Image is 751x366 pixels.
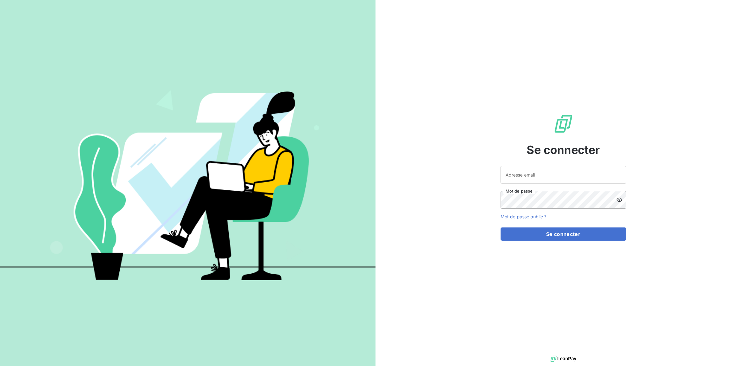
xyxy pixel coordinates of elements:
[553,114,573,134] img: Logo LeanPay
[501,214,547,219] a: Mot de passe oublié ?
[501,166,626,183] input: placeholder
[501,227,626,241] button: Se connecter
[551,354,576,363] img: logo
[527,141,600,158] span: Se connecter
